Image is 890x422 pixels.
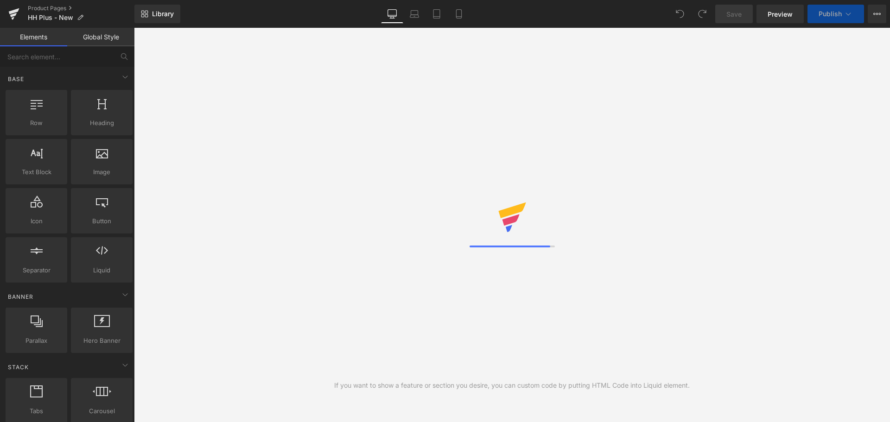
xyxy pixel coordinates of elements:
span: Parallax [8,336,64,346]
span: HH Plus - New [28,14,73,21]
span: Text Block [8,167,64,177]
span: Liquid [74,265,130,275]
a: Mobile [448,5,470,23]
span: Heading [74,118,130,128]
span: Publish [819,10,842,18]
a: Tablet [426,5,448,23]
div: If you want to show a feature or section you desire, you can custom code by putting HTML Code int... [334,380,690,391]
span: Row [8,118,64,128]
span: Base [7,75,25,83]
a: Product Pages [28,5,134,12]
span: Tabs [8,406,64,416]
a: Global Style [67,28,134,46]
span: Preview [768,9,793,19]
button: Undo [671,5,689,23]
span: Button [74,216,130,226]
span: Library [152,10,174,18]
a: Laptop [403,5,426,23]
a: New Library [134,5,180,23]
span: Save [726,9,742,19]
span: Stack [7,363,30,372]
a: Preview [756,5,804,23]
span: Icon [8,216,64,226]
button: Redo [693,5,712,23]
a: Desktop [381,5,403,23]
button: Publish [807,5,864,23]
span: Image [74,167,130,177]
button: More [868,5,886,23]
span: Separator [8,265,64,275]
span: Hero Banner [74,336,130,346]
span: Banner [7,292,34,301]
span: Carousel [74,406,130,416]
